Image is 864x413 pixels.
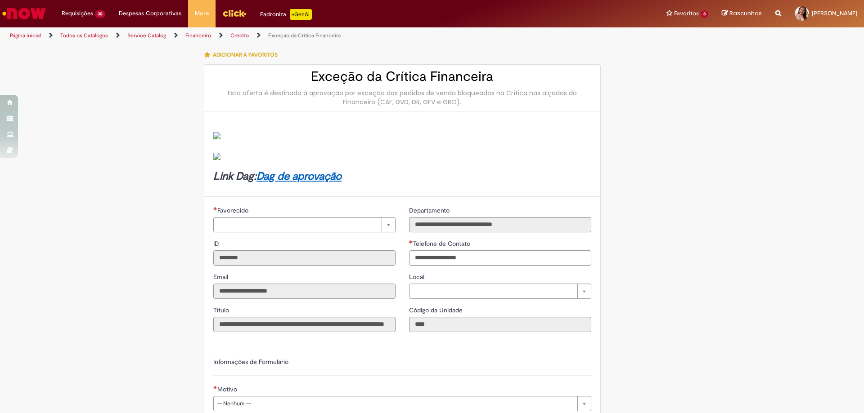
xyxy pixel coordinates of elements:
img: ServiceNow [1,4,47,22]
span: Necessários [213,207,217,210]
span: Local [409,273,426,281]
span: Obrigatório Preenchido [409,240,413,244]
h2: Exceção da Crítica Financeira [213,69,591,84]
a: Página inicial [10,32,41,39]
span: Adicionar a Favoritos [213,51,278,58]
span: Somente leitura - Título [213,306,231,314]
span: Rascunhos [729,9,762,18]
a: Rascunhos [722,9,762,18]
label: Somente leitura - Título [213,306,231,315]
span: Somente leitura - Email [213,273,230,281]
a: Limpar campo Favorecido [213,217,396,232]
img: sys_attachment.do [213,132,220,139]
div: Esta oferta é destinada à aprovação por exceção dos pedidos de venda bloqueados na Crítica nas al... [213,89,591,107]
span: 30 [95,10,105,18]
span: Requisições [62,9,93,18]
a: Exceção da Crítica Financeira [268,32,341,39]
span: Necessários - Favorecido [217,206,250,214]
label: Somente leitura - Email [213,272,230,281]
span: Favoritos [674,9,699,18]
span: Telefone de Contato [413,240,472,248]
ul: Trilhas de página [7,27,569,44]
span: Somente leitura - ID [213,240,221,248]
strong: Link Dag: [213,169,342,183]
label: Somente leitura - ID [213,239,221,248]
span: Motivo [217,385,239,393]
img: sys_attachment.do [213,153,220,160]
a: Service Catalog [127,32,166,39]
a: Todos os Catálogos [60,32,108,39]
span: -- Nenhum -- [217,396,573,411]
span: [PERSON_NAME] [812,9,857,17]
span: More [195,9,209,18]
input: Telefone de Contato [409,250,591,266]
p: +GenAi [290,9,312,20]
a: Limpar campo Local [409,284,591,299]
button: Adicionar a Favoritos [204,45,283,64]
img: click_logo_yellow_360x200.png [222,6,247,20]
input: Departamento [409,217,591,232]
input: Título [213,317,396,332]
span: Despesas Corporativas [119,9,181,18]
input: ID [213,250,396,266]
input: Email [213,284,396,299]
a: Financeiro [185,32,211,39]
div: Padroniza [260,9,312,20]
a: Dag de aprovação [256,169,342,183]
span: 8 [701,10,708,18]
span: Necessários [213,386,217,389]
span: Somente leitura - Código da Unidade [409,306,464,314]
input: Código da Unidade [409,317,591,332]
label: Informações de Formulário [213,358,288,366]
label: Somente leitura - Departamento [409,206,451,215]
a: Crédito [230,32,249,39]
label: Somente leitura - Código da Unidade [409,306,464,315]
